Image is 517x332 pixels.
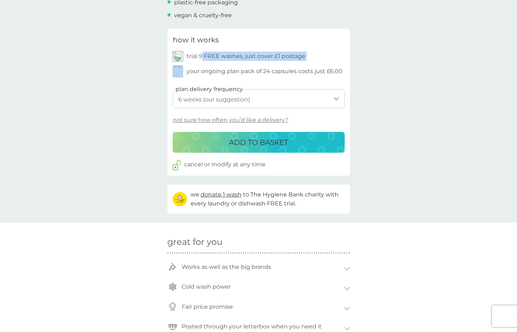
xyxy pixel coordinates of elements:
img: trophey-icon.svg [168,263,177,271]
p: your ongoing plan pack of 24 capsules costs just £6.00 [187,67,343,76]
p: vegan & cruelty-free [174,11,232,20]
span: donate 1 wash [201,191,241,198]
p: Fair price promise [178,299,236,315]
h3: how it works [173,34,219,46]
p: Works as well as the big brands [178,259,275,275]
p: ADD TO BASKET [229,137,288,148]
p: cancel or modify at any time [184,160,265,169]
img: cold_wash_power.svg [169,283,176,291]
p: trial 9 FREE washes, just cover £1 postage [187,52,305,61]
button: ADD TO BASKET [173,132,345,153]
p: we to The Hygiene Bank charity with every laundry or dishwash FREE trial. [191,190,345,208]
img: coin-icon.svg [168,303,177,311]
h2: great for you [167,237,350,247]
p: not sure how often you’d like a delivery? [173,115,288,125]
img: letterbox-icon.svg [168,323,177,331]
p: Cold wash power [178,279,234,295]
label: plan delivery frequency [176,85,243,94]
